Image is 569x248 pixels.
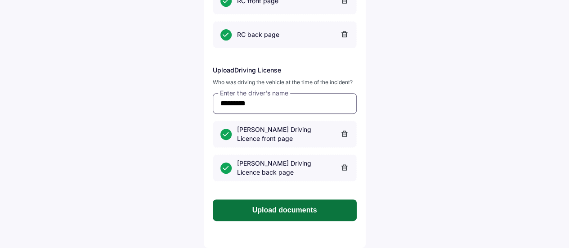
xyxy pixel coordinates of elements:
[237,125,349,143] div: [PERSON_NAME] Driving Licence front page
[213,66,357,74] p: Upload Driving License
[213,78,357,86] div: Who was driving the vehicle at the time of the incident?
[213,199,357,221] button: Upload documents
[237,159,349,177] div: [PERSON_NAME] Driving Licence back page
[237,30,349,39] div: RC back page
